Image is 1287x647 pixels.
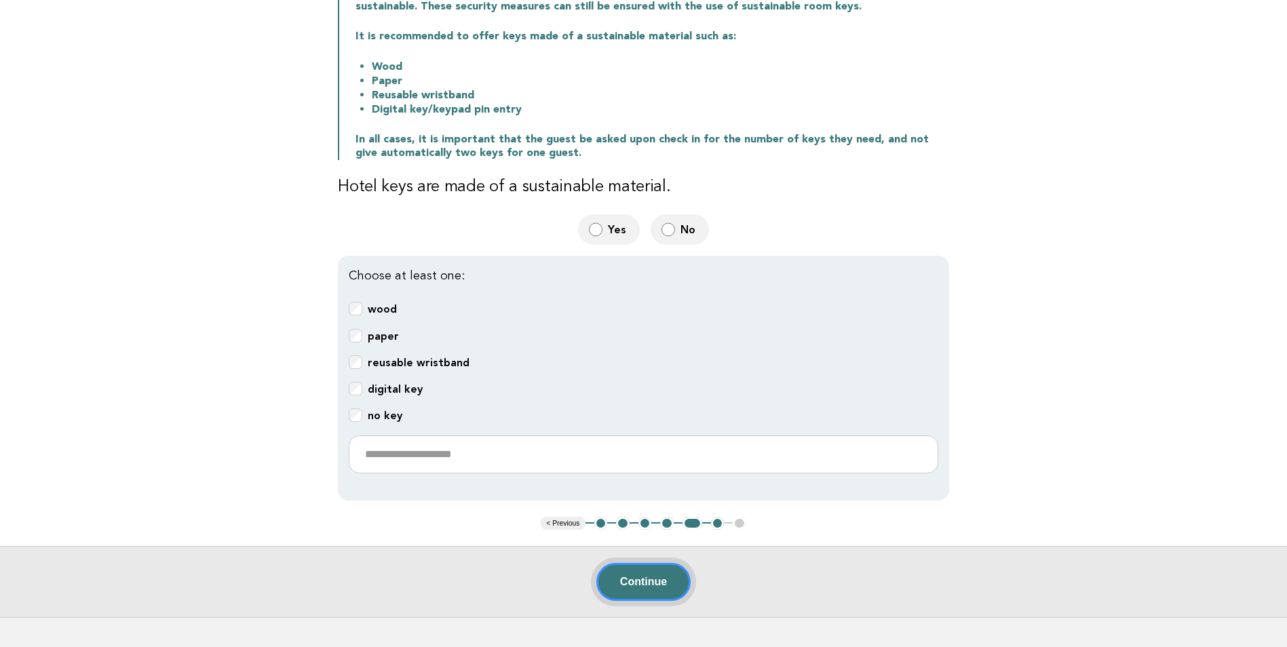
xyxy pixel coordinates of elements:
button: 1 [594,517,608,530]
button: Continue [596,563,691,601]
input: Yes [589,222,602,237]
p: Choose at least one: [349,267,938,286]
span: No [680,222,698,237]
b: digital key [368,383,423,395]
button: 6 [711,517,725,530]
li: Reusable wristband [372,88,949,102]
span: Yes [608,222,629,237]
b: no key [368,409,402,422]
button: < Previous [541,517,585,530]
input: No [661,222,675,237]
b: paper [368,330,399,342]
li: Wood [372,60,949,74]
b: reusable wristband [368,356,469,369]
li: Paper [372,74,949,88]
button: 3 [638,517,652,530]
h3: Hotel keys are made of a sustainable material. [338,176,949,198]
li: Digital key/keypad pin entry [372,102,949,117]
b: wood [368,302,397,315]
button: 5 [683,517,702,530]
button: 2 [616,517,630,530]
p: It is recommended to offer keys made of a sustainable material such as: [356,30,949,43]
p: In all cases, it is important that the guest be asked upon check in for the number of keys they n... [356,133,949,160]
button: 4 [660,517,674,530]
